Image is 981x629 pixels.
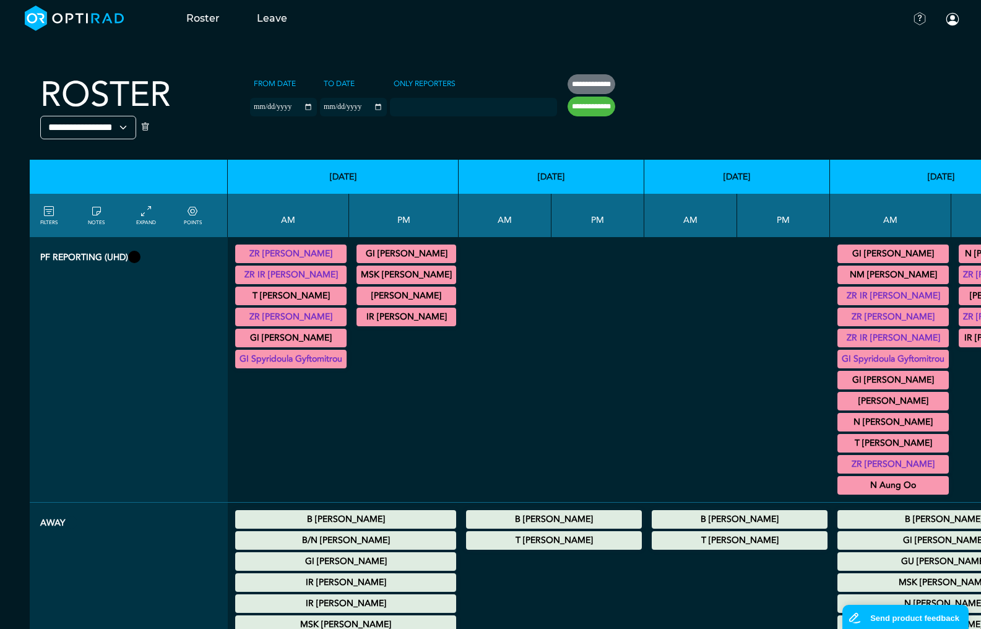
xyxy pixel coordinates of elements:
div: General XR 09:00 - 10:00 [837,392,949,410]
summary: IR [PERSON_NAME] [237,596,454,611]
th: PM [349,194,459,237]
summary: GI [PERSON_NAME] [839,246,947,261]
div: Other Leave 00:00 - 23:59 [466,531,642,550]
div: General XR 12:00 - 13:00 [357,266,456,284]
summary: GI [PERSON_NAME] [237,554,454,569]
th: PM [551,194,644,237]
a: collapse/expand entries [136,204,156,227]
summary: GI [PERSON_NAME] [358,246,454,261]
div: General XR 10:00 - 12:00 [235,350,347,368]
summary: ZR [PERSON_NAME] [839,310,947,324]
th: [DATE] [459,160,644,194]
label: To date [320,74,358,93]
summary: B [PERSON_NAME] [654,512,826,527]
div: General XR 12:00 - 13:00 [357,245,456,263]
th: PM [737,194,830,237]
a: FILTERS [40,204,58,227]
div: General XR 18:00 - 19:00 [357,308,456,326]
summary: ZR IR [PERSON_NAME] [839,331,947,345]
summary: B/N [PERSON_NAME] [237,533,454,548]
div: Sick Leave 00:00 - 23:59 [466,510,642,529]
summary: MSK [PERSON_NAME] [358,267,454,282]
div: Sick Leave 00:00 - 23:59 [235,510,456,529]
summary: ZR [PERSON_NAME] [237,246,345,261]
input: null [391,100,453,111]
summary: IR [PERSON_NAME] [358,310,454,324]
div: General XR 09:00 - 10:00 [837,371,949,389]
summary: ZR [PERSON_NAME] [839,457,947,472]
summary: NM [PERSON_NAME] [839,267,947,282]
th: PF Reporting (UHD) [30,237,228,503]
div: General XR 08:00 - 09:00 [837,308,949,326]
div: Other Leave 00:00 - 23:59 [235,594,456,613]
th: [DATE] [228,160,459,194]
div: General XR 11:30 - 12:30 [837,476,949,495]
div: Annual Leave 00:00 - 23:59 [235,552,456,571]
div: General XR 09:00 - 10:00 [837,434,949,453]
div: General XR 08:00 - 09:00 [837,287,949,305]
th: AM [644,194,737,237]
a: collapse/expand expected points [184,204,202,227]
div: General XR 08:00 - 09:00 [235,245,347,263]
div: General XR 09:00 - 10:30 [837,413,949,432]
h2: Roster [40,74,171,116]
th: AM [830,194,951,237]
div: General XR 11:00 - 12:00 [837,455,949,474]
div: General XR 08:00 - 09:00 [837,266,949,284]
div: General XR 09:00 - 11:00 [837,350,949,368]
div: General XR 09:00 - 11:00 [235,308,347,326]
div: Study Leave 00:00 - 23:59 [235,531,456,550]
summary: B [PERSON_NAME] [237,512,454,527]
div: General XR 09:30 - 10:30 [235,329,347,347]
div: General XR 08:30 - 09:00 [837,329,949,347]
summary: B [PERSON_NAME] [468,512,640,527]
div: Annual Leave 00:00 - 23:59 [235,573,456,592]
summary: IR [PERSON_NAME] [237,575,454,590]
div: Other Leave 00:00 - 23:59 [652,531,828,550]
summary: GI [PERSON_NAME] [237,331,345,345]
summary: ZR IR [PERSON_NAME] [237,267,345,282]
summary: T [PERSON_NAME] [468,533,640,548]
div: General XR 09:00 - 10:00 [235,287,347,305]
div: General XR 08:30 - 09:00 [235,266,347,284]
div: General XR 07:15 - 08:00 [837,245,949,263]
summary: ZR [PERSON_NAME] [237,310,345,324]
summary: GI Spyridoula Gyftomitrou [237,352,345,367]
summary: GI [PERSON_NAME] [839,373,947,388]
summary: N Aung Oo [839,478,947,493]
label: From date [250,74,300,93]
th: AM [228,194,349,237]
summary: T [PERSON_NAME] [839,436,947,451]
div: General XR 14:00 - 15:00 [357,287,456,305]
summary: [PERSON_NAME] [839,394,947,409]
summary: T [PERSON_NAME] [654,533,826,548]
summary: GI Spyridoula Gyftomitrou [839,352,947,367]
a: show/hide notes [88,204,105,227]
summary: ZR IR [PERSON_NAME] [839,288,947,303]
div: Sick Leave 00:00 - 23:59 [652,510,828,529]
summary: [PERSON_NAME] [358,288,454,303]
summary: T [PERSON_NAME] [237,288,345,303]
th: [DATE] [644,160,830,194]
th: AM [459,194,551,237]
label: Only Reporters [390,74,459,93]
summary: N [PERSON_NAME] [839,415,947,430]
img: brand-opti-rad-logos-blue-and-white-d2f68631ba2948856bd03f2d395fb146ddc8fb01b4b6e9315ea85fa773367... [25,6,124,31]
